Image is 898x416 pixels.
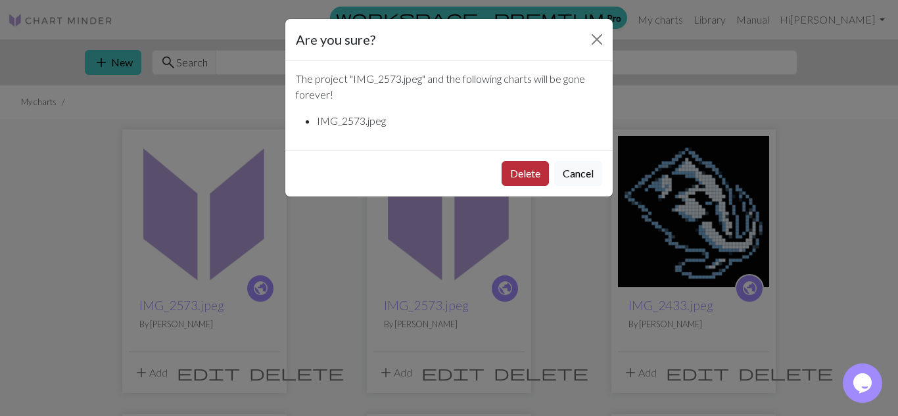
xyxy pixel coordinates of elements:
p: The project " IMG_2573.jpeg " and the following charts will be gone forever! [296,71,602,103]
li: IMG_2573.jpeg [317,113,602,129]
h5: Are you sure? [296,30,375,49]
button: Close [586,29,607,50]
button: Delete [502,161,549,186]
button: Cancel [554,161,602,186]
iframe: chat widget [843,363,885,403]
